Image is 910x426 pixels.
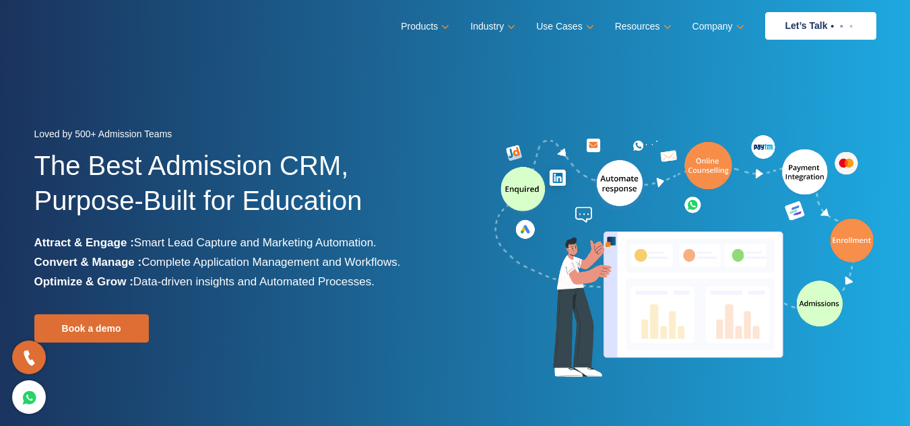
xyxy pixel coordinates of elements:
h1: The Best Admission CRM, Purpose-Built for Education [34,148,445,233]
a: Industry [470,17,513,36]
b: Convert & Manage : [34,256,142,269]
a: Products [401,17,447,36]
b: Attract & Engage : [34,236,134,249]
span: Smart Lead Capture and Marketing Automation. [134,236,377,249]
b: Optimize & Grow : [34,275,133,288]
a: Use Cases [536,17,591,36]
div: Loved by 500+ Admission Teams [34,125,445,148]
span: Complete Application Management and Workflows. [141,256,400,269]
span: Data-driven insights and Automated Processes. [133,275,375,288]
a: Let’s Talk [765,12,876,40]
a: Book a demo [34,314,149,343]
img: admission-software-home-page-header [492,132,876,383]
a: Company [692,17,742,36]
a: Resources [615,17,669,36]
